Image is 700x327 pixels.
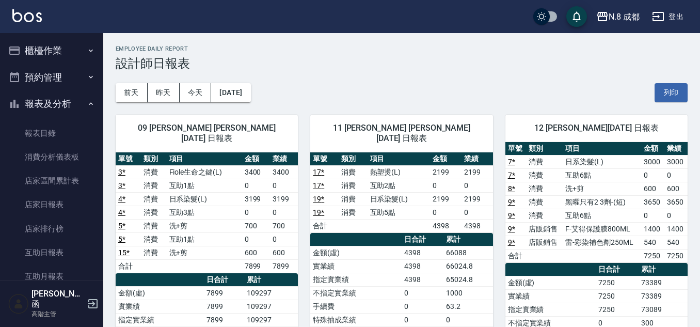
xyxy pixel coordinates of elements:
[141,192,166,206] td: 消費
[462,152,493,166] th: 業績
[563,195,641,209] td: 黑曜只有2 3劑-(短)
[204,313,244,326] td: 7899
[664,142,688,155] th: 業績
[167,179,242,192] td: 互助1點
[4,90,99,117] button: 報表及分析
[526,236,563,249] td: 店販銷售
[339,179,367,192] td: 消費
[310,152,492,233] table: a dense table
[443,286,493,300] td: 1000
[526,222,563,236] td: 店販銷售
[462,219,493,232] td: 4398
[180,83,212,102] button: 今天
[270,246,298,259] td: 600
[12,9,42,22] img: Logo
[167,192,242,206] td: 日系染髮(L)
[310,219,339,232] td: 合計
[31,309,84,319] p: 高階主管
[641,236,664,249] td: 540
[242,259,270,273] td: 7899
[641,222,664,236] td: 1400
[310,273,402,286] td: 指定實業績
[563,142,641,155] th: 項目
[596,289,639,303] td: 7250
[116,286,204,300] td: 金額(虛)
[242,152,270,166] th: 金額
[4,169,99,193] a: 店家區間累計表
[526,142,563,155] th: 類別
[505,142,688,263] table: a dense table
[167,232,242,246] td: 互助1點
[8,293,29,314] img: Person
[443,300,493,313] td: 63.2
[4,145,99,169] a: 消費分析儀表板
[655,83,688,102] button: 列印
[641,182,664,195] td: 600
[563,182,641,195] td: 洗+剪
[116,259,141,273] td: 合計
[596,263,639,276] th: 日合計
[563,155,641,168] td: 日系染髮(L)
[4,241,99,264] a: 互助日報表
[596,276,639,289] td: 7250
[270,192,298,206] td: 3199
[505,276,596,289] td: 金額(虛)
[526,182,563,195] td: 消費
[310,300,402,313] td: 手續費
[141,165,166,179] td: 消費
[242,165,270,179] td: 3400
[204,286,244,300] td: 7899
[244,300,298,313] td: 109297
[167,206,242,219] td: 互助3點
[402,286,443,300] td: 0
[609,10,640,23] div: N.8 成都
[270,219,298,232] td: 700
[167,246,242,259] td: 洗+剪
[242,179,270,192] td: 0
[526,168,563,182] td: 消費
[270,165,298,179] td: 3400
[402,259,443,273] td: 4398
[402,313,443,326] td: 0
[167,165,242,179] td: Fiole生命之鍵(L)
[526,209,563,222] td: 消費
[368,192,431,206] td: 日系染髮(L)
[664,236,688,249] td: 540
[242,232,270,246] td: 0
[242,206,270,219] td: 0
[566,6,587,27] button: save
[462,165,493,179] td: 2199
[310,152,339,166] th: 單號
[639,276,688,289] td: 73389
[211,83,250,102] button: [DATE]
[270,179,298,192] td: 0
[505,249,527,262] td: 合計
[641,155,664,168] td: 3000
[402,273,443,286] td: 4398
[116,313,204,326] td: 指定實業績
[4,64,99,91] button: 預約管理
[4,37,99,64] button: 櫃檯作業
[270,232,298,246] td: 0
[310,286,402,300] td: 不指定實業績
[4,217,99,241] a: 店家排行榜
[639,303,688,316] td: 73089
[664,155,688,168] td: 3000
[116,152,298,273] table: a dense table
[204,273,244,287] th: 日合計
[270,152,298,166] th: 業績
[339,165,367,179] td: 消費
[141,206,166,219] td: 消費
[526,155,563,168] td: 消費
[339,192,367,206] td: 消費
[116,45,688,52] h2: Employee Daily Report
[368,152,431,166] th: 項目
[430,179,462,192] td: 0
[443,233,493,246] th: 累計
[563,168,641,182] td: 互助6點
[648,7,688,26] button: 登出
[402,246,443,259] td: 4398
[664,168,688,182] td: 0
[443,259,493,273] td: 66024.8
[402,300,443,313] td: 0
